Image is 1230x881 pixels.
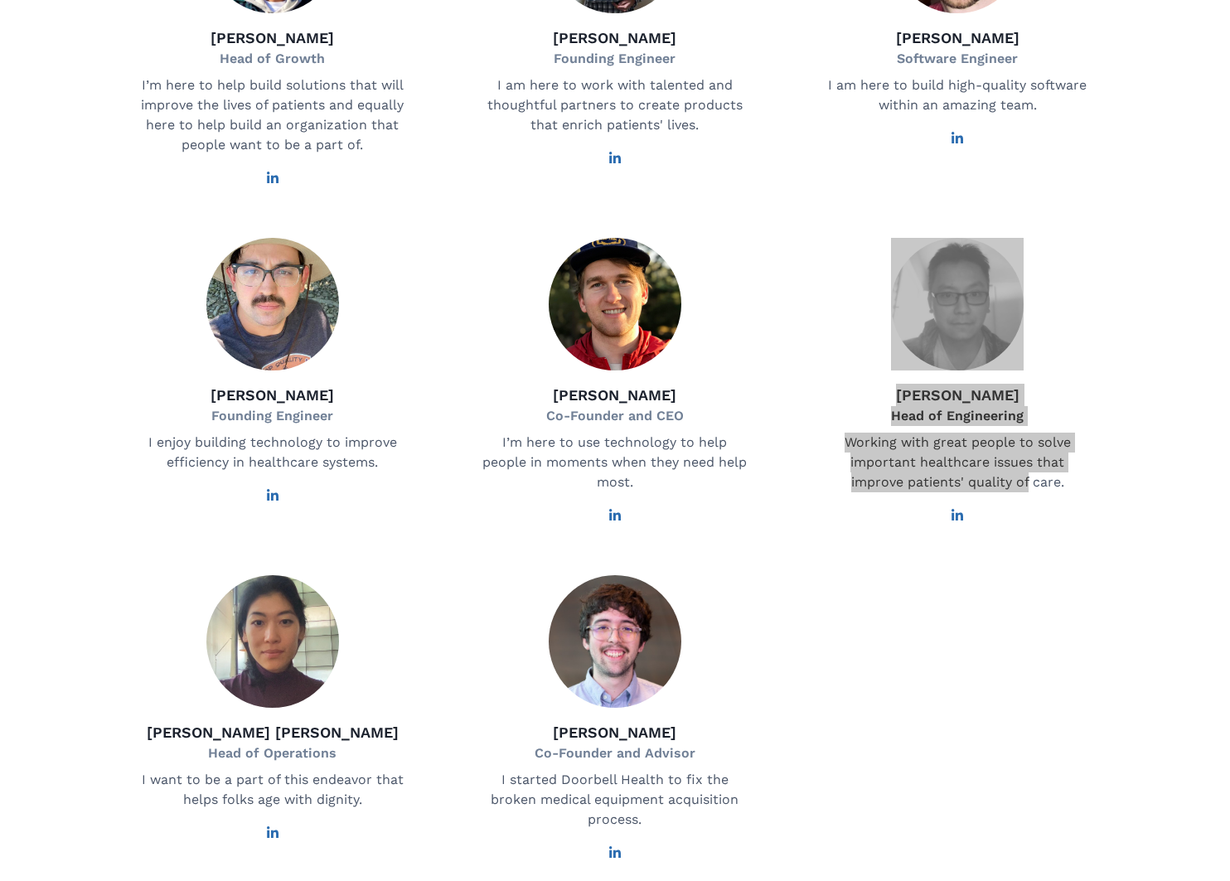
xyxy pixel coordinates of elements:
p: I am here to build high-quality software within an amazing team. [825,75,1090,115]
p: [PERSON_NAME] [553,27,676,49]
img: Ben Golombek [549,238,681,370]
p: [PERSON_NAME] [546,384,684,406]
p: Founding Engineer [211,406,334,426]
p: [PERSON_NAME] [PERSON_NAME] [147,721,399,743]
p: Founding Engineer [553,49,676,69]
p: [PERSON_NAME] [211,27,334,49]
p: Software Engineer [896,49,1019,69]
p: I started Doorbell Health to fix the broken medical equipment acquisition process. [482,770,748,830]
img: Khang Pham [891,238,1024,370]
p: I want to be a part of this endeavor that helps folks age with dignity. [140,770,405,810]
p: Head of Engineering [891,406,1024,426]
p: Co-Founder and Advisor [535,743,695,763]
p: Co-Founder and CEO [546,406,684,426]
p: Working with great people to solve important healthcare issues that improve patients' quality of ... [825,433,1090,492]
img: Sarah Pei Chang Zhou [206,575,339,708]
p: I’m here to help build solutions that will improve the lives of patients and equally here to help... [140,75,405,155]
p: Head of Growth [211,49,334,69]
p: Head of Operations [147,743,399,763]
p: [PERSON_NAME] [896,27,1019,49]
p: I am here to work with talented and thoughtful partners to create products that enrich patients' ... [482,75,748,135]
img: Loren Burton [206,238,339,370]
p: I’m here to use technology to help people in moments when they need help most. [482,433,748,492]
p: I enjoy building technology to improve efficiency in healthcare systems. [140,433,405,472]
p: [PERSON_NAME] [211,384,334,406]
img: Sebastian Messier [549,575,681,708]
p: [PERSON_NAME] [535,721,695,743]
p: [PERSON_NAME] [891,384,1024,406]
